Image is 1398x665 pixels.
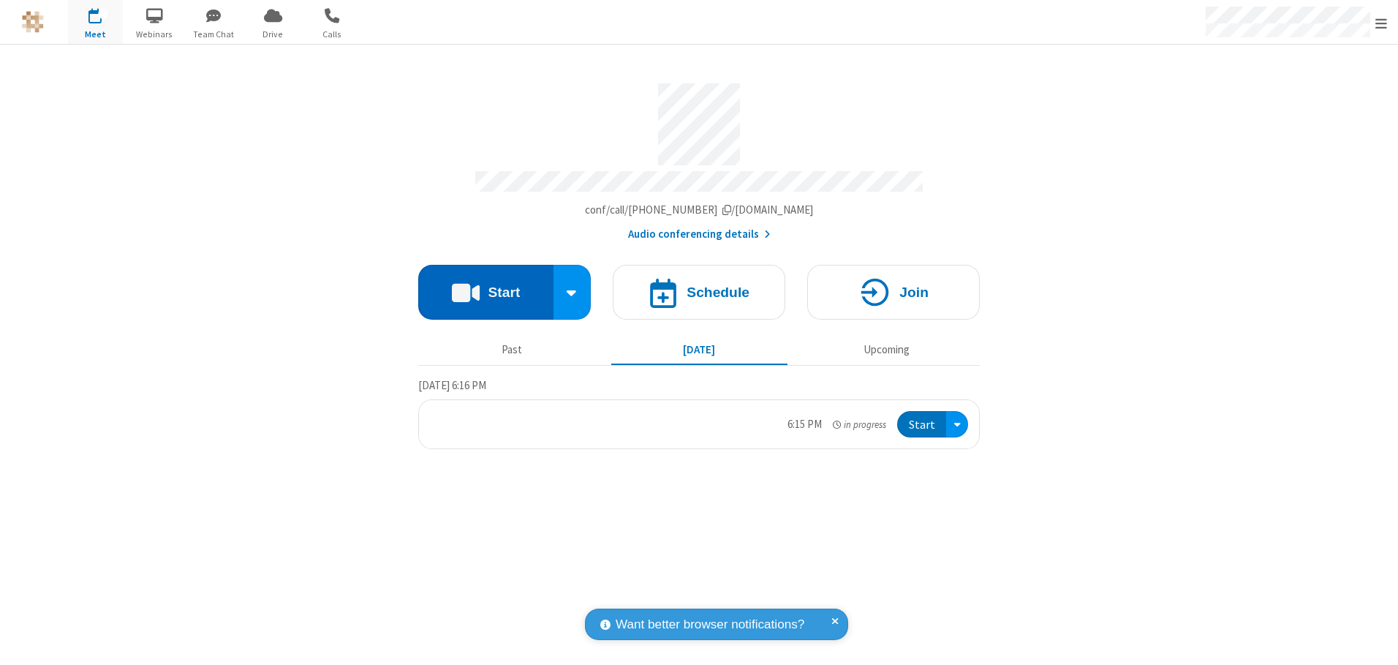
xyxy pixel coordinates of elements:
[553,265,592,320] div: Start conference options
[418,377,980,450] section: Today's Meetings
[613,265,785,320] button: Schedule
[946,411,968,438] div: Open menu
[305,28,360,41] span: Calls
[99,8,108,19] div: 1
[787,416,822,433] div: 6:15 PM
[585,202,814,219] button: Copy my meeting room linkCopy my meeting room link
[418,72,980,243] section: Account details
[127,28,182,41] span: Webinars
[424,336,600,364] button: Past
[585,203,814,217] span: Copy my meeting room link
[418,378,486,392] span: [DATE] 6:16 PM
[488,285,520,299] h4: Start
[798,336,975,364] button: Upcoming
[687,285,749,299] h4: Schedule
[807,265,980,320] button: Join
[897,411,946,438] button: Start
[68,28,123,41] span: Meet
[611,336,787,364] button: [DATE]
[899,285,929,299] h4: Join
[418,265,553,320] button: Start
[616,615,804,634] span: Want better browser notifications?
[628,226,771,243] button: Audio conferencing details
[22,11,44,33] img: QA Selenium DO NOT DELETE OR CHANGE
[246,28,301,41] span: Drive
[186,28,241,41] span: Team Chat
[833,418,886,432] em: in progress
